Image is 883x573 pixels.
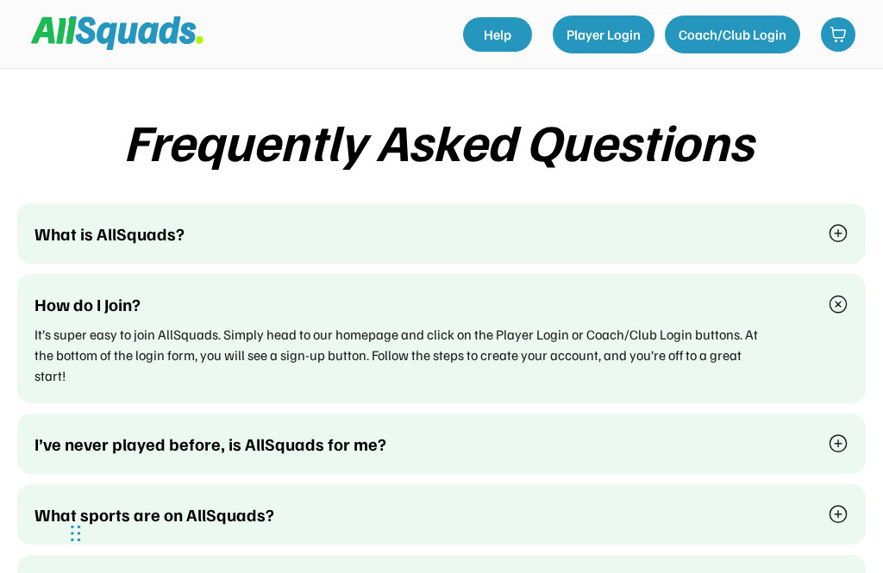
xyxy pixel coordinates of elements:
div: How do I Join? [34,291,807,317]
button: Player Login [553,16,654,53]
img: plus-circle%20%281%29.svg [828,433,849,454]
a: Help [463,17,532,52]
img: x-circle%20%281%29.svg [828,294,849,315]
img: shopping-cart-01%20%281%29.svg [830,26,847,43]
button: Coach/Club Login [665,16,800,53]
div: What sports are on AllSquads? [34,501,807,527]
img: Squad%20Logo.svg [31,16,204,49]
img: plus-circle%20%281%29.svg [828,504,849,525]
div: It’s super easy to join AllSquads. Simply head to our homepage and click on the Player Login or C... [34,324,767,386]
div: I’ve never played before, is AllSquads for me? [34,431,807,457]
div: What is AllSquads? [34,221,807,246]
img: plus-circle%20%281%29.svg [828,223,849,244]
div: Frequently Asked Questions [123,112,760,169]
